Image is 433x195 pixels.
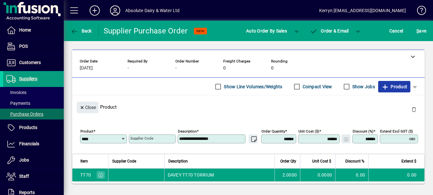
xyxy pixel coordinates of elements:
[280,158,296,165] span: Order Qty
[401,158,416,165] span: Extend $
[72,95,425,119] div: Product
[301,83,332,90] label: Compact View
[3,136,64,152] a: Financials
[416,26,426,36] span: ave
[178,129,197,134] mat-label: Description
[168,172,214,178] span: DAVEY TT70 TORRIUM
[168,158,188,165] span: Description
[6,90,26,95] span: Invoices
[80,129,93,134] mat-label: Product
[6,101,30,106] span: Payments
[335,169,368,181] td: 0.00
[223,66,226,71] span: 0
[80,172,91,178] div: TT70
[243,25,290,37] button: Auto Order By Sales
[378,81,410,92] button: Product
[389,26,403,36] span: Cancel
[275,169,300,181] td: 2.0000
[388,25,405,37] button: Cancel
[271,66,274,71] span: 0
[75,104,100,110] app-page-header-button: Close
[196,29,204,33] span: NEW
[380,129,413,134] mat-label: Extend excl GST ($)
[19,44,28,49] span: POS
[77,102,99,113] button: Close
[3,169,64,184] a: Staff
[3,120,64,136] a: Products
[312,158,331,165] span: Unit Cost $
[3,109,64,119] a: Purchase Orders
[175,66,177,71] span: -
[70,28,92,33] span: Back
[3,152,64,168] a: Jobs
[80,158,88,165] span: Item
[79,102,96,113] span: Close
[80,66,93,71] span: [DATE]
[69,25,93,37] button: Back
[307,25,352,37] button: Order & Email
[19,60,41,65] span: Customers
[345,158,364,165] span: Discount %
[105,5,125,16] button: Profile
[3,22,64,38] a: Home
[19,157,29,162] span: Jobs
[298,129,319,134] mat-label: Unit Cost ($)
[416,28,419,33] span: S
[128,66,129,71] span: -
[3,39,64,54] a: POS
[406,106,422,112] app-page-header-button: Delete
[19,141,39,146] span: Financials
[300,169,335,181] td: 0.0000
[19,76,37,81] span: Suppliers
[125,5,180,16] div: Absolute Dairy & Water Ltd
[406,102,422,117] button: Delete
[319,5,406,16] div: Kerryn [EMAIL_ADDRESS][DOMAIN_NAME]
[412,1,425,22] a: Knowledge Base
[19,174,29,179] span: Staff
[130,136,153,141] mat-label: Supplier Code
[3,87,64,98] a: Invoices
[351,83,375,90] label: Show Jobs
[310,28,349,33] span: Order & Email
[112,158,136,165] span: Supplier Code
[3,55,64,71] a: Customers
[261,129,285,134] mat-label: Order Quantity
[3,98,64,109] a: Payments
[6,112,43,117] span: Purchase Orders
[368,169,424,181] td: 0.00
[19,125,37,130] span: Products
[353,129,373,134] mat-label: Discount (%)
[246,26,287,36] span: Auto Order By Sales
[19,27,31,32] span: Home
[415,25,428,37] button: Save
[223,83,282,90] label: Show Line Volumes/Weights
[84,5,105,16] button: Add
[19,190,35,195] span: Reports
[381,82,407,92] span: Product
[104,26,188,36] div: Supplier Purchase Order
[64,25,99,37] app-page-header-button: Back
